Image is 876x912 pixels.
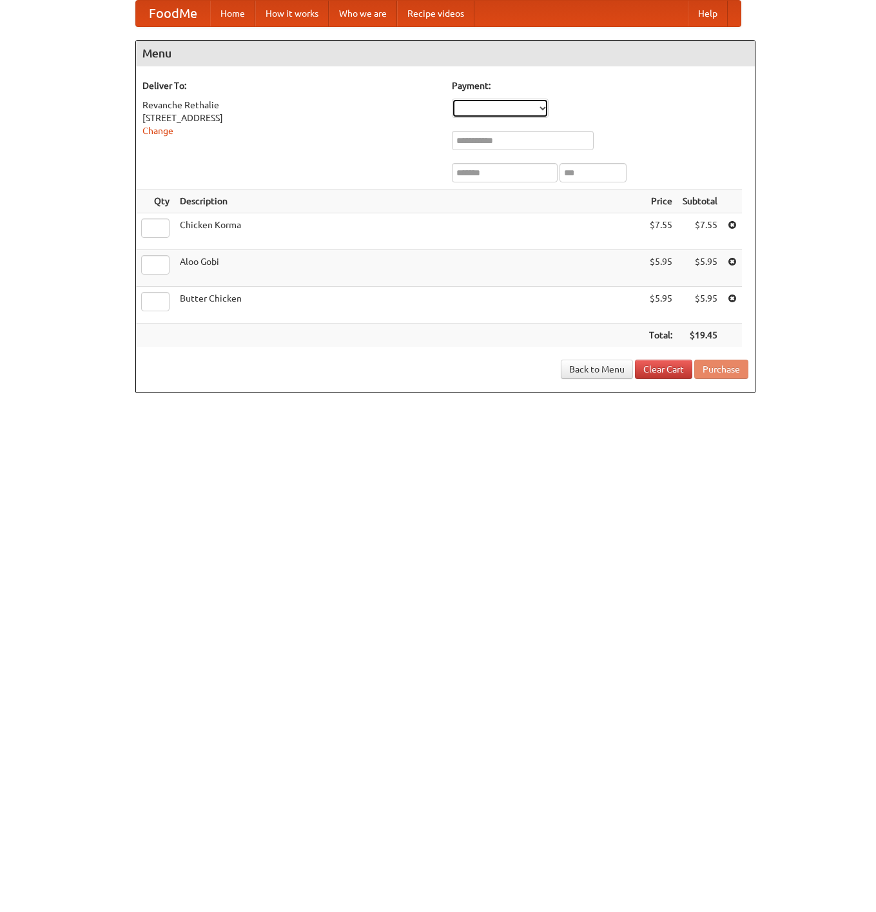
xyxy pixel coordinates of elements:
h5: Deliver To: [142,79,439,92]
td: $5.95 [644,250,677,287]
th: Subtotal [677,189,723,213]
td: $7.55 [644,213,677,250]
td: Butter Chicken [175,287,644,324]
a: How it works [255,1,329,26]
th: Qty [136,189,175,213]
th: $19.45 [677,324,723,347]
td: $5.95 [644,287,677,324]
td: Aloo Gobi [175,250,644,287]
h4: Menu [136,41,755,66]
th: Total: [644,324,677,347]
a: Clear Cart [635,360,692,379]
button: Purchase [694,360,748,379]
th: Description [175,189,644,213]
a: Who we are [329,1,397,26]
h5: Payment: [452,79,748,92]
a: Change [142,126,173,136]
a: Back to Menu [561,360,633,379]
a: Home [210,1,255,26]
td: Chicken Korma [175,213,644,250]
div: [STREET_ADDRESS] [142,112,439,124]
td: $7.55 [677,213,723,250]
a: FoodMe [136,1,210,26]
div: Revanche Rethalie [142,99,439,112]
a: Recipe videos [397,1,474,26]
a: Help [688,1,728,26]
th: Price [644,189,677,213]
td: $5.95 [677,287,723,324]
td: $5.95 [677,250,723,287]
